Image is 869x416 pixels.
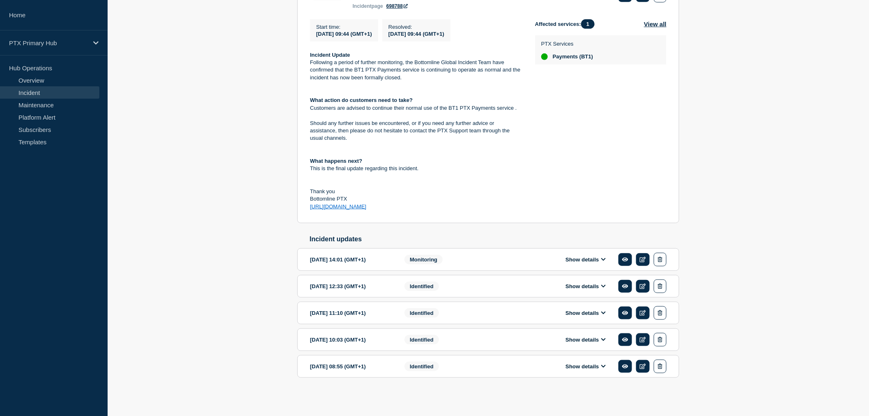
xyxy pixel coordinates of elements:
[541,53,548,60] div: up
[353,3,372,9] span: incident
[563,336,608,343] button: Show details
[316,31,372,37] span: [DATE] 09:44 (GMT+1)
[310,253,392,266] div: [DATE] 14:01 (GMT+1)
[310,306,392,320] div: [DATE] 11:10 (GMT+1)
[310,203,366,210] a: [URL][DOMAIN_NAME]
[644,19,667,29] button: View all
[389,24,444,30] p: Resolved :
[310,165,522,172] p: This is the final update regarding this incident.
[535,19,599,29] span: Affected services:
[389,31,444,37] span: [DATE] 09:44 (GMT+1)
[405,255,443,264] span: Monitoring
[563,256,608,263] button: Show details
[310,97,413,103] strong: What action do customers need to take?
[310,188,522,195] p: Thank you
[405,282,439,291] span: Identified
[386,3,408,9] a: 698788
[310,59,522,81] p: Following a period of further monitoring, the Bottomline Global Incident Team have confirmed that...
[541,41,593,47] p: PTX Services
[9,39,88,46] p: PTX Primary Hub
[563,363,608,370] button: Show details
[310,236,679,243] h2: Incident updates
[310,52,350,58] strong: Incident Update
[563,283,608,290] button: Show details
[405,335,439,344] span: Identified
[405,362,439,371] span: Identified
[310,195,522,203] p: Bottomline PTX
[563,310,608,317] button: Show details
[581,19,595,29] span: 1
[310,104,522,112] p: Customers are advised to continue their normal use of the BT1 PTX Payments service .
[310,360,392,373] div: [DATE] 08:55 (GMT+1)
[405,308,439,318] span: Identified
[310,158,362,164] strong: What happens next?
[553,53,593,60] span: Payments (BT1)
[310,120,522,142] p: Should any further issues be encountered, or if you need any further advice or assistance, then p...
[310,333,392,347] div: [DATE] 10:03 (GMT+1)
[353,3,383,9] p: page
[310,280,392,293] div: [DATE] 12:33 (GMT+1)
[316,24,372,30] p: Start time :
